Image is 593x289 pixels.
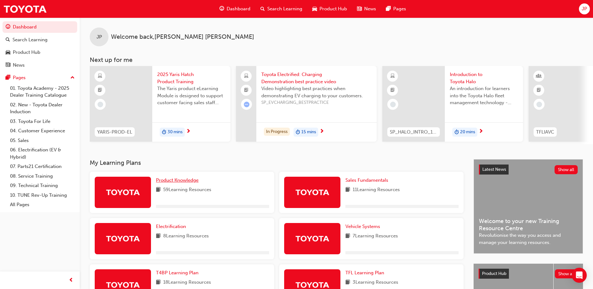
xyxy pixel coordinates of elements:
a: T4BP Learning Plan [156,269,201,276]
a: 07. Parts21 Certification [8,162,77,171]
span: book-icon [156,232,161,240]
span: 59 Learning Resources [163,186,211,194]
a: Product Knowledge [156,177,201,184]
a: Dashboard [3,21,77,33]
span: Pages [393,5,406,13]
a: YARIS-PROD-EL2025 Yaris Hatch Product TrainingThe Yaris product eLearning Module is designed to s... [90,66,230,142]
span: duration-icon [455,128,459,136]
span: 30 mins [168,129,183,136]
span: learningRecordVerb_NONE-icon [390,102,396,107]
span: YARIS-PROD-EL [97,129,132,136]
span: booktick-icon [537,86,541,94]
span: 20 mins [460,129,475,136]
a: Product Hub [3,47,77,58]
a: Sales Fundamentals [345,177,391,184]
a: Vehicle Systems [345,223,383,230]
span: car-icon [6,50,10,55]
span: book-icon [345,279,350,286]
a: pages-iconPages [381,3,411,15]
span: Electrification [156,224,186,229]
a: 02. New - Toyota Dealer Induction [8,100,77,117]
span: duration-icon [296,128,300,136]
span: news-icon [6,63,10,68]
a: Product HubShow all [479,269,578,279]
span: car-icon [312,5,317,13]
span: learningResourceType_INSTRUCTOR_LED-icon [537,72,541,80]
span: 2025 Yaris Hatch Product Training [157,71,225,85]
a: car-iconProduct Hub [307,3,352,15]
a: Toyota Electrified: Charging Demonstration best practice videoVideo highlighting best practices w... [236,66,377,142]
a: Search Learning [3,34,77,46]
a: Latest NewsShow all [479,165,578,175]
button: Pages [3,72,77,84]
span: book-icon [345,232,350,240]
div: Open Intercom Messenger [572,268,587,283]
span: Welcome back , [PERSON_NAME] [PERSON_NAME] [111,33,254,41]
a: 03. Toyota For Life [8,117,77,126]
span: pages-icon [386,5,391,13]
span: news-icon [357,5,362,13]
a: Latest NewsShow allWelcome to your new Training Resource CentreRevolutionise the way you access a... [474,159,583,254]
a: 01. Toyota Academy - 2025 Dealer Training Catalogue [8,84,77,100]
span: learningResourceType_ELEARNING-icon [390,72,395,80]
span: book-icon [345,186,350,194]
span: learningRecordVerb_ATTEMPT-icon [244,102,249,107]
span: Introduction to Toyota Halo [450,71,518,85]
a: All Pages [8,200,77,210]
span: booktick-icon [244,86,249,94]
span: guage-icon [219,5,224,13]
div: In Progress [264,128,290,136]
img: Trak [106,187,140,198]
span: Vehicle Systems [345,224,380,229]
button: Show all [555,269,578,278]
div: News [13,62,25,69]
a: News [3,59,77,71]
span: Search Learning [267,5,302,13]
span: Latest News [482,167,506,172]
span: SP_EVCHARGING_BESTPRACTICE [261,99,372,106]
img: Trak [295,187,329,198]
span: 18 Learning Resources [163,279,211,286]
a: 04. Customer Experience [8,126,77,136]
span: laptop-icon [244,72,249,80]
span: up-icon [70,74,75,82]
span: 11 Learning Resources [353,186,400,194]
a: 06. Electrification (EV & Hybrid) [8,145,77,162]
span: 15 mins [301,129,316,136]
span: The Yaris product eLearning Module is designed to support customer facing sales staff with introd... [157,85,225,106]
button: DashboardSearch LearningProduct HubNews [3,20,77,72]
span: booktick-icon [390,86,395,94]
span: search-icon [260,5,265,13]
a: TFL Learning Plan [345,269,387,276]
span: Welcome to your new Training Resource Centre [479,218,578,232]
span: booktick-icon [98,86,102,94]
div: Product Hub [13,49,40,56]
span: Sales Fundamentals [345,177,388,183]
a: news-iconNews [352,3,381,15]
a: Electrification [156,223,188,230]
h3: My Learning Plans [90,159,464,166]
span: Product Knowledge [156,177,199,183]
span: learningRecordVerb_NONE-icon [536,102,542,107]
span: TFLIAVC [536,129,554,136]
span: book-icon [156,186,161,194]
span: 8 Learning Resources [163,232,209,240]
button: Show all [555,165,578,174]
div: Pages [13,74,26,81]
span: Video highlighting best practices when demonstrating EV charging to your customers. [261,85,372,99]
span: next-icon [319,129,324,134]
a: 10. TUNE Rev-Up Training [8,190,77,200]
span: pages-icon [6,75,10,81]
img: Trak [295,233,329,244]
span: Revolutionise the way you access and manage your learning resources. [479,232,578,246]
button: JP [579,3,590,14]
span: Product Hub [319,5,347,13]
span: 3 Learning Resources [353,279,398,286]
a: search-iconSearch Learning [255,3,307,15]
a: Trak [3,2,47,16]
span: next-icon [186,129,191,134]
span: guage-icon [6,24,10,30]
h3: Next up for me [80,56,593,63]
span: duration-icon [162,128,166,136]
